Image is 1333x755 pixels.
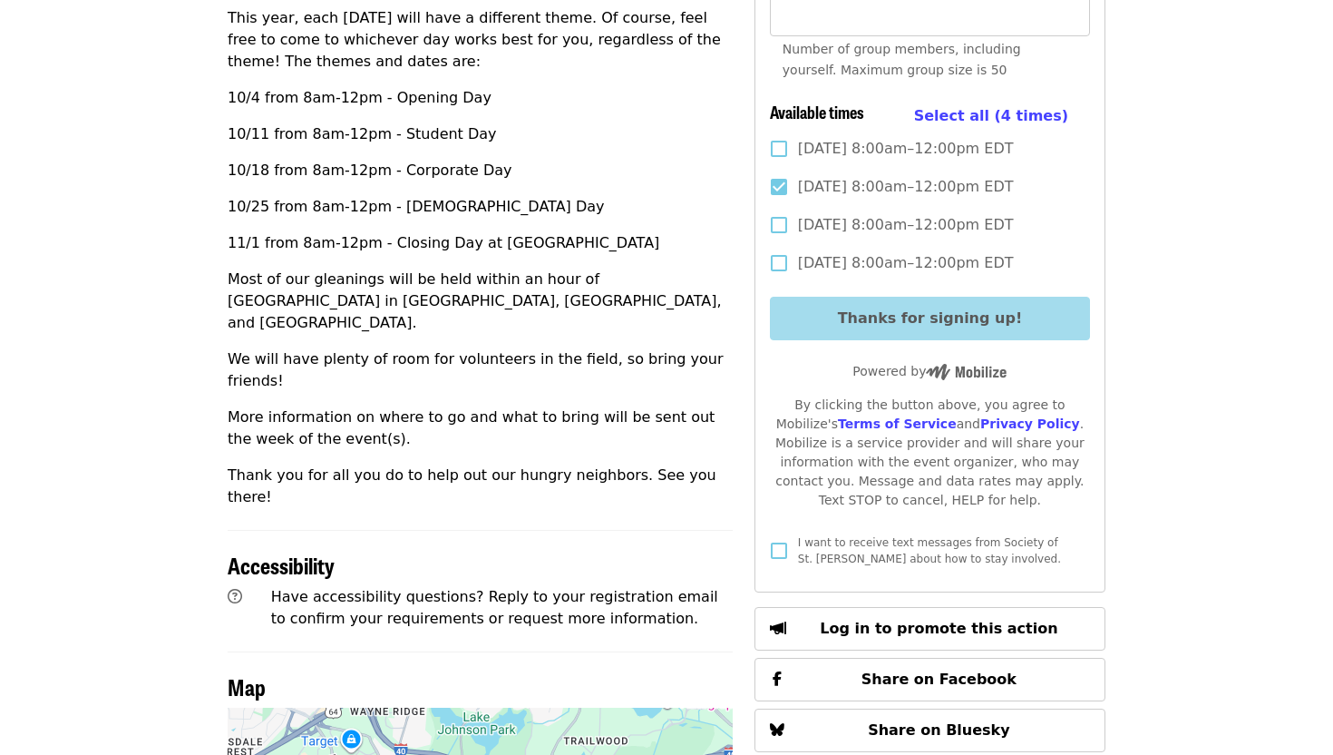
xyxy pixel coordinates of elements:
[228,196,733,218] p: 10/25 from 8am-12pm - [DEMOGRAPHIC_DATA] Day
[798,214,1014,236] span: [DATE] 8:00am–12:00pm EDT
[798,536,1061,565] span: I want to receive text messages from Society of St. [PERSON_NAME] about how to stay involved.
[980,417,1080,431] a: Privacy Policy
[783,42,1021,77] span: Number of group members, including yourself. Maximum group size is 50
[852,364,1007,378] span: Powered by
[798,176,1014,198] span: [DATE] 8:00am–12:00pm EDT
[228,549,335,581] span: Accessibility
[926,364,1007,380] img: Powered by Mobilize
[228,7,733,73] p: This year, each [DATE] will have a different theme. Of course, feel free to come to whichever day...
[838,417,957,431] a: Terms of Service
[914,103,1068,130] button: Select all (4 times)
[770,396,1090,510] div: By clicking the button above, you agree to Mobilize's and . Mobilize is a service provider and wi...
[914,107,1068,124] span: Select all (4 times)
[271,588,718,627] span: Have accessibility questions? Reply to your registration email to confirm your requirements or re...
[754,607,1105,651] button: Log in to promote this action
[798,252,1014,274] span: [DATE] 8:00am–12:00pm EDT
[754,709,1105,752] button: Share on Bluesky
[770,297,1090,340] button: Thanks for signing up!
[228,588,242,605] i: question-circle icon
[228,671,266,702] span: Map
[798,138,1014,160] span: [DATE] 8:00am–12:00pm EDT
[228,407,733,450] p: More information on where to go and what to bring will be sent out the week of the event(s).
[861,671,1017,688] span: Share on Facebook
[228,465,733,508] p: Thank you for all you do to help out our hungry neighbors. See you there!
[228,87,733,109] p: 10/4 from 8am-12pm - Opening Day
[770,100,864,123] span: Available times
[228,232,733,254] p: 11/1 from 8am-12pm - Closing Day at [GEOGRAPHIC_DATA]
[868,721,1010,739] span: Share on Bluesky
[754,658,1105,701] button: Share on Facebook
[820,620,1057,637] span: Log in to promote this action
[228,269,733,334] p: Most of our gleanings will be held within an hour of [GEOGRAPHIC_DATA] in [GEOGRAPHIC_DATA], [GEO...
[228,123,733,145] p: 10/11 from 8am-12pm - Student Day
[228,160,733,181] p: 10/18 from 8am-12pm - Corporate Day
[228,348,733,392] p: We will have plenty of room for volunteers in the field, so bring your friends!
